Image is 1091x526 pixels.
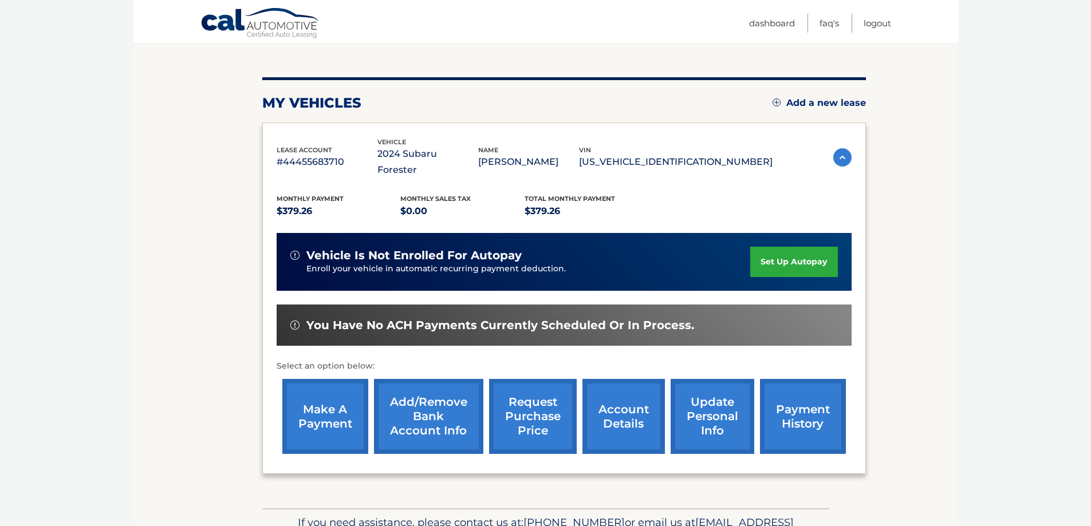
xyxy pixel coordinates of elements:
[833,148,852,167] img: accordion-active.svg
[290,321,300,330] img: alert-white.svg
[489,379,577,454] a: request purchase price
[306,318,694,333] span: You have no ACH payments currently scheduled or in process.
[200,7,321,41] a: Cal Automotive
[282,379,368,454] a: make a payment
[478,146,498,154] span: name
[306,248,522,263] span: vehicle is not enrolled for autopay
[377,138,406,146] span: vehicle
[277,203,401,219] p: $379.26
[760,379,846,454] a: payment history
[262,94,361,112] h2: my vehicles
[582,379,665,454] a: account details
[400,195,471,203] span: Monthly sales Tax
[277,154,377,170] p: #44455683710
[820,14,839,33] a: FAQ's
[525,195,615,203] span: Total Monthly Payment
[374,379,483,454] a: Add/Remove bank account info
[579,154,773,170] p: [US_VEHICLE_IDENTIFICATION_NUMBER]
[671,379,754,454] a: update personal info
[525,203,649,219] p: $379.26
[277,359,852,373] p: Select an option below:
[377,146,478,178] p: 2024 Subaru Forester
[864,14,891,33] a: Logout
[277,195,344,203] span: Monthly Payment
[749,14,795,33] a: Dashboard
[773,97,866,109] a: Add a new lease
[290,251,300,260] img: alert-white.svg
[773,98,781,106] img: add.svg
[579,146,591,154] span: vin
[400,203,525,219] p: $0.00
[277,146,332,154] span: lease account
[478,154,579,170] p: [PERSON_NAME]
[750,247,837,277] a: set up autopay
[306,263,751,275] p: Enroll your vehicle in automatic recurring payment deduction.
